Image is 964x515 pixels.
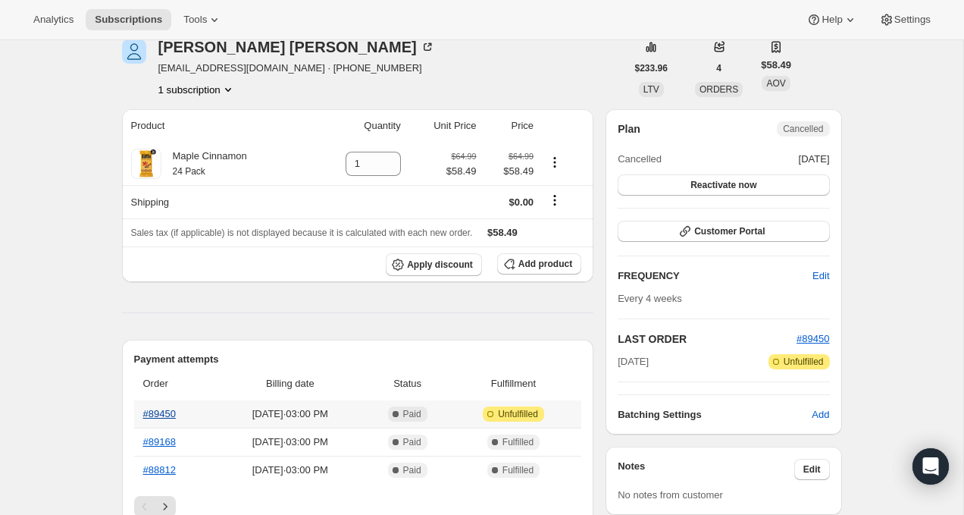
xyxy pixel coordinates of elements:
span: Reactivate now [690,179,756,191]
span: [DATE] [799,152,830,167]
div: Open Intercom Messenger [912,448,949,485]
span: Apply discount [407,259,473,271]
small: 24 Pack [173,166,205,177]
span: Settings [894,14,931,26]
button: Reactivate now [618,174,829,196]
span: AOV [766,78,785,89]
a: #89168 [143,436,176,447]
span: Paid [403,408,421,420]
a: #88812 [143,464,176,476]
small: $64.99 [451,152,476,161]
th: Shipping [122,185,311,218]
button: Help [797,9,866,30]
th: Unit Price [405,109,481,143]
span: [EMAIL_ADDRESS][DOMAIN_NAME] · [PHONE_NUMBER] [158,61,435,76]
h2: FREQUENCY [618,268,812,284]
button: Edit [803,264,838,288]
span: Cancelled [618,152,662,167]
div: [PERSON_NAME] [PERSON_NAME] [158,39,435,55]
h2: Plan [618,121,640,137]
img: product img [131,149,161,179]
span: Status [369,376,445,391]
span: $58.49 [446,164,477,179]
span: $233.96 [635,62,668,74]
span: Edit [812,268,829,284]
span: Customer Portal [694,225,765,237]
span: $58.49 [761,58,791,73]
button: Subscriptions [86,9,171,30]
h6: Batching Settings [618,407,812,422]
button: Add product [497,253,581,275]
span: [DATE] · 03:00 PM [220,463,360,478]
button: Customer Portal [618,221,829,242]
button: #89450 [797,331,829,347]
button: Edit [794,459,830,480]
span: [DATE] [618,354,649,369]
span: Fulfilled [502,464,534,476]
button: $233.96 [626,58,677,79]
span: Unfulfilled [498,408,538,420]
span: Analytics [33,14,74,26]
span: Unfulfilled [784,356,824,368]
h2: Payment attempts [134,352,582,367]
small: $64.99 [509,152,534,161]
span: Tools [183,14,207,26]
span: Sales tax (if applicable) is not displayed because it is calculated with each new order. [131,228,473,238]
span: $0.00 [509,196,534,208]
span: Every 4 weeks [618,293,682,304]
th: Quantity [311,109,405,143]
button: 4 [707,58,731,79]
button: Shipping actions [543,192,567,209]
span: Billing date [220,376,360,391]
span: $58.49 [486,164,534,179]
h2: LAST ORDER [618,331,797,347]
span: Cancelled [783,123,823,135]
a: #89450 [143,408,176,419]
span: Daniel Kalloo [122,39,146,64]
span: [DATE] · 03:00 PM [220,435,360,450]
span: Paid [403,436,421,448]
span: 4 [716,62,721,74]
span: [DATE] · 03:00 PM [220,407,360,422]
button: Apply discount [386,253,482,276]
span: LTV [643,84,659,95]
span: No notes from customer [618,489,723,501]
th: Product [122,109,311,143]
span: Add [812,407,829,422]
button: Tools [174,9,231,30]
span: Fulfillment [455,376,572,391]
span: Help [822,14,842,26]
span: Fulfilled [502,436,534,448]
h3: Notes [618,459,794,480]
span: Add product [518,258,572,270]
span: Edit [803,463,821,476]
button: Product actions [158,82,236,97]
span: Paid [403,464,421,476]
th: Order [134,367,216,400]
a: #89450 [797,333,829,344]
div: Maple Cinnamon [161,149,247,179]
button: Product actions [543,154,567,171]
span: $58.49 [487,227,518,238]
button: Analytics [24,9,83,30]
button: Add [803,403,838,427]
span: ORDERS [700,84,738,95]
span: Subscriptions [95,14,162,26]
th: Price [481,109,539,143]
button: Settings [870,9,940,30]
